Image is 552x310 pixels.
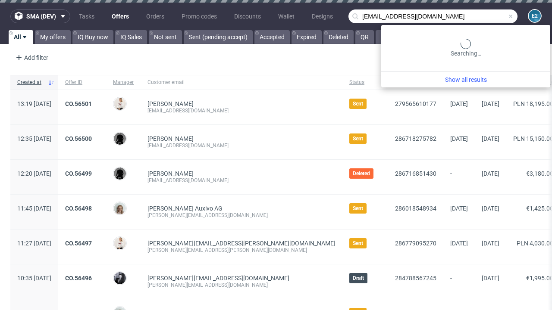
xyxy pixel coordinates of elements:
span: 11:45 [DATE] [17,205,51,212]
span: [DATE] [450,100,468,107]
img: Mari Fok [114,237,126,249]
div: Searching… [385,39,547,58]
span: Status [349,79,381,86]
a: Wallet [273,9,300,23]
span: - [450,275,468,288]
a: Users [345,9,370,23]
a: Accepted [254,30,290,44]
span: [DATE] [482,240,499,247]
a: Deleted [323,30,354,44]
a: CO.56497 [65,240,92,247]
span: Offer ID [65,79,99,86]
a: [PERSON_NAME] [147,100,194,107]
a: 286779095270 [395,240,436,247]
span: 12:20 [DATE] [17,170,51,177]
span: Manager [113,79,134,86]
a: CO.56496 [65,275,92,282]
a: Offers [107,9,134,23]
span: [PERSON_NAME][EMAIL_ADDRESS][PERSON_NAME][DOMAIN_NAME] [147,240,336,247]
a: [PERSON_NAME] [147,135,194,142]
span: [DATE] [482,275,499,282]
div: [PERSON_NAME][EMAIL_ADDRESS][PERSON_NAME][DOMAIN_NAME] [147,247,336,254]
a: Orders [141,9,169,23]
a: IQ Buy now [72,30,113,44]
span: Sent [353,100,363,107]
img: Mari Fok [114,98,126,110]
img: Dawid Urbanowicz [114,167,126,180]
div: Add filter [12,51,50,65]
span: 11:27 [DATE] [17,240,51,247]
div: [PERSON_NAME][EMAIL_ADDRESS][DOMAIN_NAME] [147,212,336,219]
a: Show all results [385,75,547,84]
a: Promo codes [176,9,222,23]
a: [PERSON_NAME] Auxivo AG [147,205,223,212]
img: Monika Poźniak [114,202,126,214]
span: [DATE] [482,100,499,107]
span: sma (dev) [26,13,56,19]
div: [EMAIL_ADDRESS][DOMAIN_NAME] [147,177,336,184]
a: Designs [307,9,338,23]
a: 286716851430 [395,170,436,177]
span: Sent [353,205,363,212]
a: 286018548934 [395,205,436,212]
span: Deleted [353,170,370,177]
div: [EMAIL_ADDRESS][DOMAIN_NAME] [147,142,336,149]
span: 10:35 [DATE] [17,275,51,282]
a: 286718275782 [395,135,436,142]
a: Discounts [229,9,266,23]
span: - [450,170,468,184]
span: Draft [353,275,364,282]
div: [PERSON_NAME][EMAIL_ADDRESS][DOMAIN_NAME] [147,282,336,288]
a: Not sent [149,30,182,44]
span: Created at [17,79,44,86]
figcaption: e2 [529,10,541,22]
span: [DATE] [450,135,468,142]
a: [PERSON_NAME] [147,170,194,177]
span: Customer email [147,79,336,86]
span: [DATE] [482,205,499,212]
a: CO.56500 [65,135,92,142]
div: [EMAIL_ADDRESS][DOMAIN_NAME] [147,107,336,114]
span: 13:19 [DATE] [17,100,51,107]
span: Sent [353,240,363,247]
a: Tasks [74,9,100,23]
span: [DATE] [482,170,499,177]
img: Philippe Dubuy [114,272,126,284]
span: [DATE] [482,135,499,142]
span: [DATE] [450,240,468,247]
a: Sent (pending accept) [184,30,253,44]
a: Expired [292,30,322,44]
img: Dawid Urbanowicz [114,133,126,145]
a: 284788567245 [395,275,436,282]
span: [DATE] [450,205,468,212]
a: CO.56501 [65,100,92,107]
a: IQ Sales [115,30,147,44]
a: QR [355,30,374,44]
a: All [9,30,33,44]
button: sma (dev) [10,9,70,23]
a: CO.56498 [65,205,92,212]
a: My offers [35,30,71,44]
span: [PERSON_NAME][EMAIL_ADDRESS][DOMAIN_NAME] [147,275,289,282]
a: 279565610177 [395,100,436,107]
span: 12:35 [DATE] [17,135,51,142]
span: Sent [353,135,363,142]
a: CO.56499 [65,170,92,177]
